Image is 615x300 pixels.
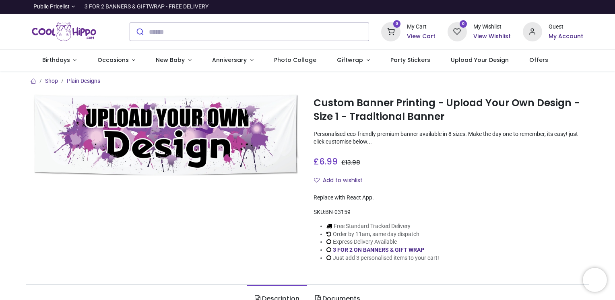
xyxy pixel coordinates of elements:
[274,56,316,64] span: Photo Collage
[130,23,149,41] button: Submit
[381,28,400,35] a: 0
[333,247,424,253] a: 3 FOR 2 ON BANNERS & GIFT WRAP
[583,268,607,292] iframe: Brevo live chat
[146,50,202,71] a: New Baby
[407,33,435,41] a: View Cart
[87,50,146,71] a: Occasions
[32,95,301,175] img: Custom Banner Printing - Upload Your Own Design - Size 1 - Traditional Banner
[314,96,583,124] h1: Custom Banner Printing - Upload Your Own Design - Size 1 - Traditional Banner
[345,158,360,166] span: 13.98
[202,50,264,71] a: Anniversary
[326,50,380,71] a: Giftwrap
[529,56,548,64] span: Offers
[460,20,467,28] sup: 0
[448,28,467,35] a: 0
[314,156,338,167] span: £
[32,50,87,71] a: Birthdays
[32,21,96,43] img: Cool Hippo
[549,23,583,31] div: Guest
[325,209,351,215] span: BN-03159
[414,3,583,11] iframe: Customer reviews powered by Trustpilot
[393,20,401,28] sup: 0
[341,158,360,166] span: £
[314,130,583,146] p: Personalised eco-friendly premium banner available in 8 sizes. Make the day one to remember, its ...
[97,56,129,64] span: Occasions
[85,3,208,11] div: 3 FOR 2 BANNERS & GIFTWRAP - FREE DELIVERY
[33,3,70,11] span: Public Pricelist
[473,23,511,31] div: My Wishlist
[314,208,583,216] div: SKU:
[319,156,338,167] span: 6.99
[326,230,439,238] li: Order by 11am, same day dispatch
[337,56,363,64] span: Giftwrap
[407,23,435,31] div: My Cart
[156,56,185,64] span: New Baby
[451,56,509,64] span: Upload Your Design
[314,177,320,183] i: Add to wishlist
[473,33,511,41] a: View Wishlist
[314,194,583,202] div: Replace with React App.
[32,3,75,11] a: Public Pricelist
[212,56,247,64] span: Anniversary
[390,56,430,64] span: Party Stickers
[32,21,96,43] a: Logo of Cool Hippo
[326,254,439,262] li: Just add 3 personalised items to your cart!
[549,33,583,41] a: My Account
[326,238,439,246] li: Express Delivery Available
[67,78,100,84] a: Plain Designs
[326,222,439,230] li: Free Standard Tracked Delivery
[42,56,70,64] span: Birthdays
[45,78,58,84] a: Shop
[314,174,369,187] button: Add to wishlistAdd to wishlist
